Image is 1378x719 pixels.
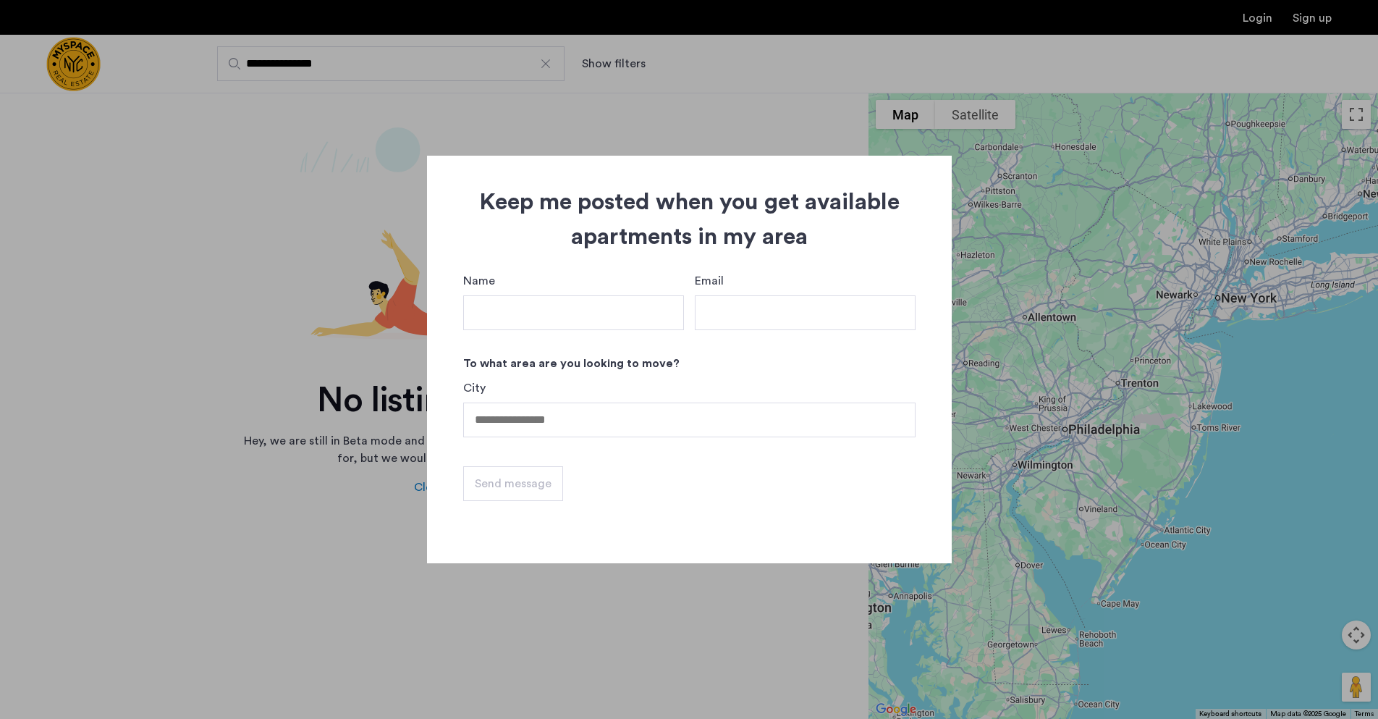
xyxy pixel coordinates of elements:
[475,475,551,492] span: Send message
[463,272,495,290] label: Name
[463,466,563,501] button: button
[695,272,724,290] label: Email
[463,379,486,397] label: City
[463,185,916,254] h1: Keep me posted when you get available apartments in my area
[463,355,916,372] h4: To what area are you looking to move?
